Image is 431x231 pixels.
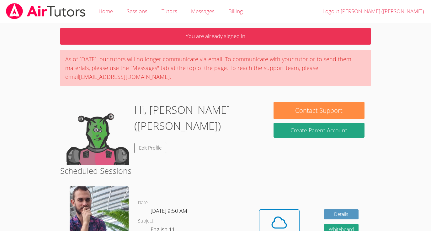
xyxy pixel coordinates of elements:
[191,8,215,15] span: Messages
[138,217,153,225] dt: Subject
[134,102,261,134] h1: Hi, [PERSON_NAME] ([PERSON_NAME])
[134,143,166,153] a: Edit Profile
[60,28,370,45] p: You are already signed in
[324,209,359,220] a: Details
[274,102,364,119] button: Contact Support
[60,165,370,177] h2: Scheduled Sessions
[274,123,364,138] button: Create Parent Account
[5,3,86,19] img: airtutors_banner-c4298cdbf04f3fff15de1276eac7730deb9818008684d7c2e4769d2f7ddbe033.png
[138,199,148,207] dt: Date
[60,50,370,86] div: As of [DATE], our tutors will no longer communicate via email. To communicate with your tutor or ...
[151,207,187,214] span: [DATE] 9:50 AM
[67,102,129,165] img: default.png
